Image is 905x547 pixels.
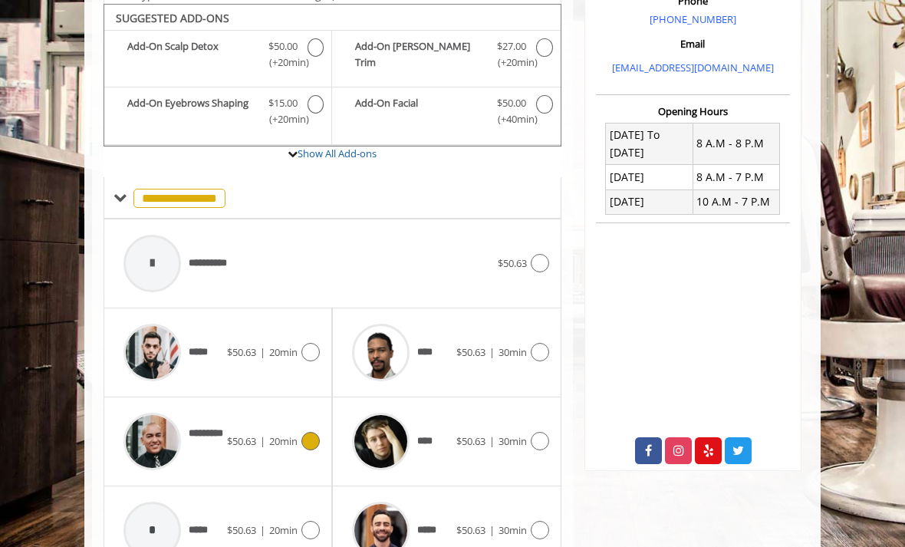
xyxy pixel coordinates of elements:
[355,38,487,71] b: Add-On [PERSON_NAME] Trim
[266,54,300,71] span: (+20min )
[112,95,324,131] label: Add-On Eyebrows Shaping
[266,111,300,127] span: (+20min )
[127,95,258,127] b: Add-On Eyebrows Shaping
[456,523,485,537] span: $50.63
[495,54,528,71] span: (+20min )
[456,434,485,448] span: $50.63
[606,189,693,214] td: [DATE]
[268,95,298,111] span: $15.00
[269,523,298,537] span: 20min
[499,434,527,448] span: 30min
[269,345,298,359] span: 20min
[340,95,552,131] label: Add-On Facial
[112,38,324,74] label: Add-On Scalp Detox
[497,38,526,54] span: $27.00
[499,345,527,359] span: 30min
[489,345,495,359] span: |
[612,61,774,74] a: [EMAIL_ADDRESS][DOMAIN_NAME]
[116,11,229,25] b: SUGGESTED ADD-ONS
[600,38,786,49] h3: Email
[499,523,527,537] span: 30min
[227,434,256,448] span: $50.63
[693,189,779,214] td: 10 A.M - 7 P.M
[606,123,693,165] td: [DATE] To [DATE]
[693,165,779,189] td: 8 A.M - 7 P.M
[498,256,527,270] span: $50.63
[260,345,265,359] span: |
[497,95,526,111] span: $50.00
[456,345,485,359] span: $50.63
[489,434,495,448] span: |
[127,38,258,71] b: Add-On Scalp Detox
[606,165,693,189] td: [DATE]
[227,345,256,359] span: $50.63
[355,95,487,127] b: Add-On Facial
[650,12,736,26] a: [PHONE_NUMBER]
[268,38,298,54] span: $50.00
[227,523,256,537] span: $50.63
[693,123,779,165] td: 8 A.M - 8 P.M
[260,523,265,537] span: |
[298,147,377,160] a: Show All Add-ons
[495,111,528,127] span: (+40min )
[260,434,265,448] span: |
[489,523,495,537] span: |
[596,106,790,117] h3: Opening Hours
[104,4,561,147] div: The Made Man Haircut Add-onS
[269,434,298,448] span: 20min
[340,38,552,74] label: Add-On Beard Trim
